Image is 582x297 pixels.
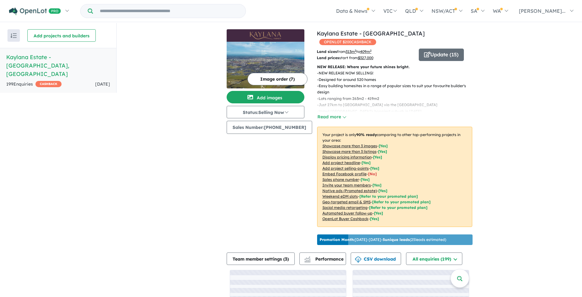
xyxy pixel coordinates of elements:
b: Promotion Month: [320,237,355,242]
u: 409 m [360,49,372,54]
u: Add project headline [322,160,360,165]
span: [Refer to your promoted plan] [372,200,431,204]
span: [Refer to your promoted plan] [359,194,418,199]
p: start from [317,55,414,61]
u: $ 327,000 [358,55,373,60]
img: download icon [355,257,361,263]
span: [PERSON_NAME]... [519,8,566,14]
u: Display pricing information [322,155,372,159]
span: 3 [285,256,287,262]
button: CSV download [351,252,401,265]
u: Weekend eDM slots [322,194,358,199]
span: [ Yes ] [362,160,371,165]
a: Kaylana Estate - Tarneit LogoKaylana Estate - Tarneit [227,29,304,88]
img: sort.svg [11,33,17,38]
span: [Yes] [370,216,379,221]
button: Team member settings (3) [227,252,295,265]
button: Status:Selling Now [227,106,304,118]
span: [ Yes ] [379,144,388,148]
button: Update (15) [419,49,464,61]
h5: Kaylana Estate - [GEOGRAPHIC_DATA] , [GEOGRAPHIC_DATA] [6,53,110,78]
input: Try estate name, suburb, builder or developer [94,4,244,18]
span: Performance [305,256,344,262]
p: - Voted [GEOGRAPHIC_DATA]’s happiest suburb in [DATE] [317,108,477,115]
u: Invite your team members [322,183,371,187]
span: [Refer to your promoted plan] [369,205,427,210]
span: CASHBACK [35,81,62,87]
sup: 2 [370,49,372,52]
img: Openlot PRO Logo White [9,7,61,15]
p: NEW RELEASE: Where your future shines bright. [317,64,472,70]
p: - Designed for around 520 homes [317,77,477,83]
button: Read more [317,113,346,120]
p: from [317,49,414,55]
a: Kaylana Estate - [GEOGRAPHIC_DATA] [317,30,425,37]
img: bar-chart.svg [304,258,311,262]
img: line-chart.svg [304,257,310,260]
span: [ Yes ] [370,166,379,171]
span: [ Yes ] [361,177,370,182]
p: Your project is only comparing to other top-performing projects in your area: - - - - - - - - - -... [317,127,472,227]
button: Performance [299,252,346,265]
span: [ No ] [368,172,377,176]
u: Native ads (Promoted estate) [322,188,377,193]
span: [ Yes ] [372,183,381,187]
b: Land sizes [317,49,337,54]
u: Embed Facebook profile [322,172,367,176]
div: 199 Enquir ies [6,81,62,88]
p: - NEW RELEASE NOW SELLING! [317,70,477,76]
span: [ Yes ] [378,149,387,154]
sup: 2 [355,49,356,52]
b: 90 % ready [356,132,377,137]
button: All enquiries (199) [406,252,462,265]
u: Showcase more than 3 listings [322,149,376,154]
span: [DATE] [95,81,110,87]
button: Add images [227,91,304,103]
img: Kaylana Estate - Tarneit [227,42,304,88]
b: Land prices [317,55,339,60]
u: OpenLot Buyer Cashback [322,216,368,221]
u: Showcase more than 3 images [322,144,377,148]
u: Geo-targeted email & SMS [322,200,371,204]
u: Add project selling-points [322,166,369,171]
b: 5 unique leads [383,237,410,242]
u: Automated buyer follow-up [322,211,372,215]
span: OPENLOT $ 200 CASHBACK [319,39,376,45]
span: [Yes] [374,211,383,215]
u: Sales phone number [322,177,359,182]
span: [ Yes ] [373,155,382,159]
u: 313 m [346,49,356,54]
span: to [356,49,372,54]
p: - Lots ranging from 263m2 - 419m2 [317,96,477,102]
span: [Yes] [378,188,387,193]
img: Kaylana Estate - Tarneit Logo [229,32,302,39]
p: - Just 27km to [GEOGRAPHIC_DATA] via the [GEOGRAPHIC_DATA] [317,102,477,108]
button: Image order (7) [247,73,307,85]
p: [DATE] - [DATE] - ( 25 leads estimated) [320,237,446,243]
p: - Easy building homesites in a range of popular sizes to suit your favourite builder's design [317,83,477,96]
button: Add projects and builders [27,29,96,42]
button: Sales Number:[PHONE_NUMBER] [227,121,312,134]
u: Social media retargeting [322,205,367,210]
